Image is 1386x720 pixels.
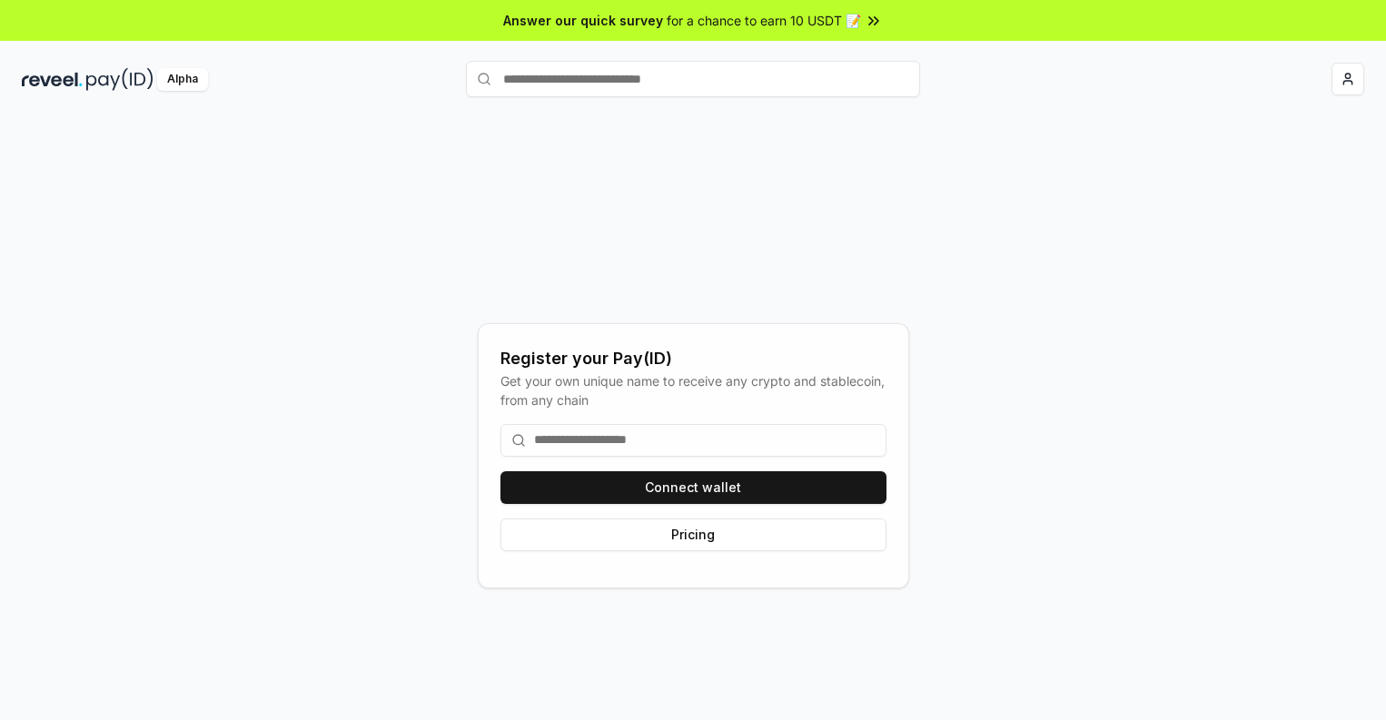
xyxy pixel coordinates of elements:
img: reveel_dark [22,68,83,91]
button: Pricing [500,518,886,551]
button: Connect wallet [500,471,886,504]
div: Alpha [157,68,208,91]
span: Answer our quick survey [503,11,663,30]
img: pay_id [86,68,153,91]
div: Get your own unique name to receive any crypto and stablecoin, from any chain [500,371,886,409]
div: Register your Pay(ID) [500,346,886,371]
span: for a chance to earn 10 USDT 📝 [667,11,861,30]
